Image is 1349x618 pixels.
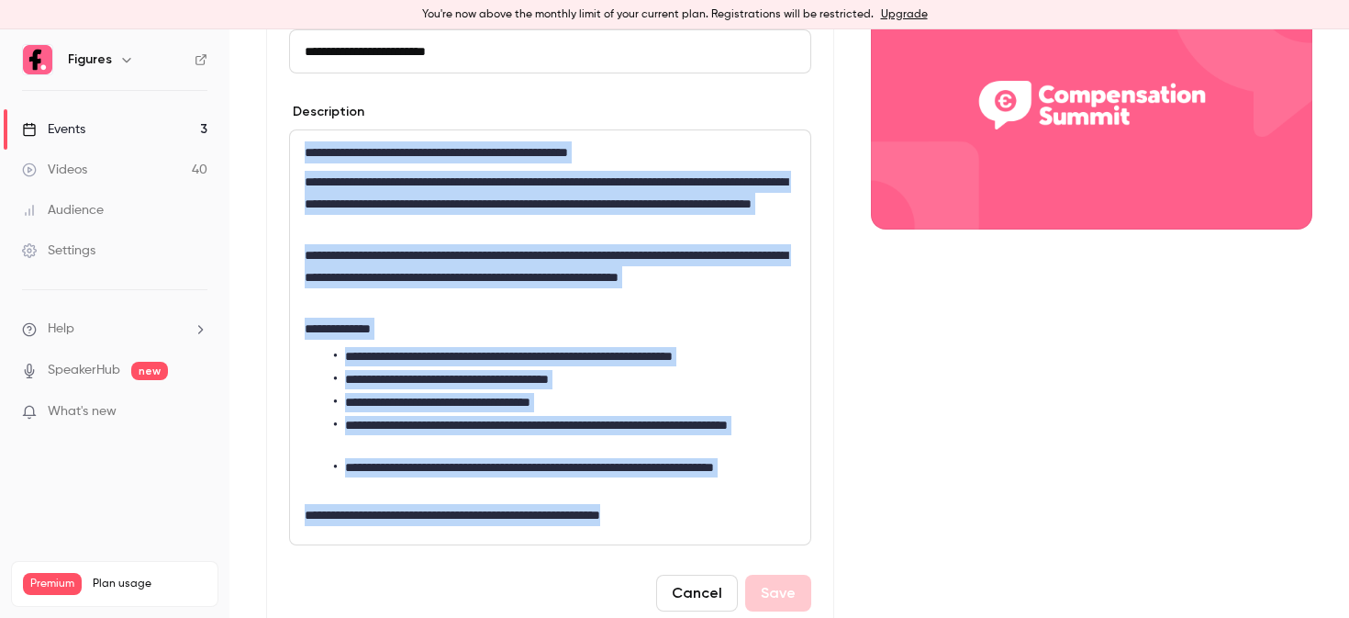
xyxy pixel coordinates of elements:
div: Videos [22,161,87,179]
div: Audience [22,201,104,219]
a: SpeakerHub [48,361,120,380]
section: description [289,129,811,545]
h6: Figures [68,51,112,69]
span: Premium [23,573,82,595]
iframe: Noticeable Trigger [185,404,207,421]
div: Events [22,120,85,139]
span: Help [48,320,74,339]
img: Figures [23,45,52,74]
button: Cancel [656,575,738,612]
label: Description [289,103,364,121]
a: Upgrade [881,7,928,22]
span: Plan usage [93,577,206,591]
div: Settings [22,242,95,260]
li: help-dropdown-opener [22,320,207,339]
span: What's new [48,402,117,421]
div: editor [290,130,810,545]
span: new [131,362,168,380]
